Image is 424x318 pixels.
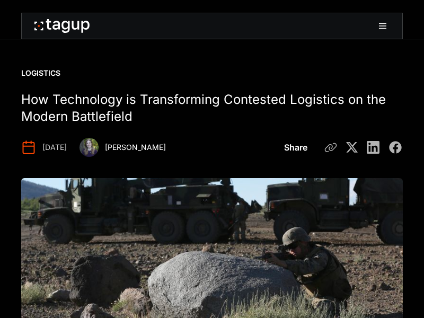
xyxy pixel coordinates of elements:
[42,142,67,153] div: [DATE]
[105,142,166,153] div: [PERSON_NAME]
[284,141,307,154] div: Share
[21,91,403,125] h1: How Technology is Transforming Contested Logistics on the Modern Battlefield
[21,68,60,78] div: Logistics
[79,138,99,157] img: Nicole Laskowski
